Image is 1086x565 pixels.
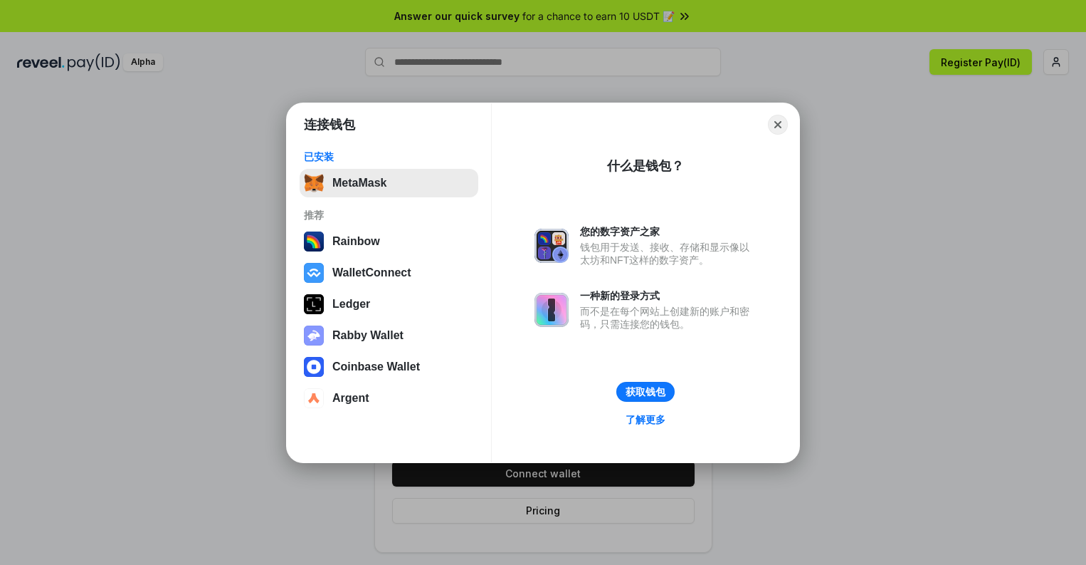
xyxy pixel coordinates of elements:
img: svg+xml,%3Csvg%20xmlns%3D%22http%3A%2F%2Fwww.w3.org%2F2000%2Fsvg%22%20fill%3D%22none%22%20viewBox... [534,293,569,327]
button: 获取钱包 [616,382,675,402]
a: 了解更多 [617,410,674,429]
img: svg+xml,%3Csvg%20fill%3D%22none%22%20height%3D%2233%22%20viewBox%3D%220%200%2035%2033%22%20width%... [304,173,324,193]
div: 推荐 [304,209,474,222]
button: Argent [300,384,478,413]
img: svg+xml,%3Csvg%20xmlns%3D%22http%3A%2F%2Fwww.w3.org%2F2000%2Fsvg%22%20fill%3D%22none%22%20viewBox... [304,326,324,346]
div: Rabby Wallet [332,329,404,342]
button: Ledger [300,290,478,318]
button: Rabby Wallet [300,321,478,350]
img: svg+xml,%3Csvg%20width%3D%22120%22%20height%3D%22120%22%20viewBox%3D%220%200%20120%20120%22%20fil... [304,232,324,252]
div: WalletConnect [332,266,411,279]
div: 而不是在每个网站上创建新的账户和密码，只需连接您的钱包。 [580,305,756,331]
h1: 连接钱包 [304,116,355,133]
img: svg+xml,%3Csvg%20xmlns%3D%22http%3A%2F%2Fwww.w3.org%2F2000%2Fsvg%22%20width%3D%2228%22%20height%3... [304,294,324,314]
div: 一种新的登录方式 [580,289,756,302]
div: 了解更多 [626,413,665,426]
img: svg+xml,%3Csvg%20xmlns%3D%22http%3A%2F%2Fwww.w3.org%2F2000%2Fsvg%22%20fill%3D%22none%22%20viewBox... [534,229,569,263]
div: Coinbase Wallet [332,361,420,373]
button: MetaMask [300,169,478,197]
div: 获取钱包 [626,385,665,398]
button: WalletConnect [300,259,478,287]
button: Close [768,115,788,135]
div: MetaMask [332,177,386,190]
img: svg+xml,%3Csvg%20width%3D%2228%22%20height%3D%2228%22%20viewBox%3D%220%200%2028%2028%22%20fill%3D... [304,357,324,377]
div: 您的数字资产之家 [580,225,756,238]
div: 什么是钱包？ [607,157,684,175]
div: Argent [332,392,369,405]
div: Ledger [332,298,370,311]
div: Rainbow [332,235,380,248]
button: Coinbase Wallet [300,353,478,381]
img: svg+xml,%3Csvg%20width%3D%2228%22%20height%3D%2228%22%20viewBox%3D%220%200%2028%2028%22%20fill%3D... [304,388,324,408]
button: Rainbow [300,227,478,256]
div: 已安装 [304,150,474,163]
img: svg+xml,%3Csvg%20width%3D%2228%22%20height%3D%2228%22%20viewBox%3D%220%200%2028%2028%22%20fill%3D... [304,263,324,283]
div: 钱包用于发送、接收、存储和显示像以太坊和NFT这样的数字资产。 [580,241,756,266]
